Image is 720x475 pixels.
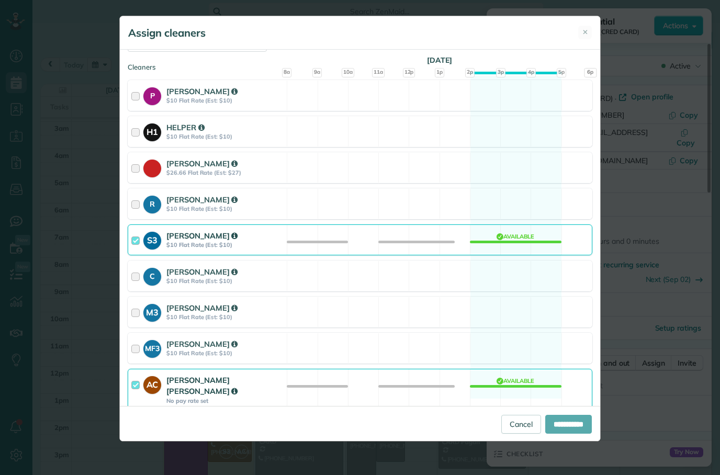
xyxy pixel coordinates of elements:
[128,62,592,65] div: Cleaners
[582,27,588,37] span: ✕
[143,232,161,246] strong: S3
[143,340,161,354] strong: MF3
[143,376,161,391] strong: AC
[166,267,238,277] strong: [PERSON_NAME]
[143,268,161,282] strong: C
[166,277,284,285] strong: $10 Flat Rate (Est: $10)
[166,133,284,140] strong: $10 Flat Rate (Est: $10)
[166,241,284,248] strong: $10 Flat Rate (Est: $10)
[166,159,238,168] strong: [PERSON_NAME]
[143,196,161,210] strong: R
[166,231,238,241] strong: [PERSON_NAME]
[166,339,238,349] strong: [PERSON_NAME]
[166,303,238,313] strong: [PERSON_NAME]
[166,397,284,404] strong: No pay rate set
[501,415,541,434] a: Cancel
[143,123,161,138] strong: H1
[143,87,161,101] strong: P
[166,169,284,176] strong: $26.66 Flat Rate (Est: $27)
[166,375,238,396] strong: [PERSON_NAME] [PERSON_NAME]
[166,97,284,104] strong: $10 Flat Rate (Est: $10)
[166,313,284,321] strong: $10 Flat Rate (Est: $10)
[166,122,205,132] strong: HELPER
[166,86,238,96] strong: [PERSON_NAME]
[166,205,284,212] strong: $10 Flat Rate (Est: $10)
[143,304,161,319] strong: M3
[166,195,238,205] strong: [PERSON_NAME]
[166,349,284,357] strong: $10 Flat Rate (Est: $10)
[128,26,206,40] h5: Assign cleaners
